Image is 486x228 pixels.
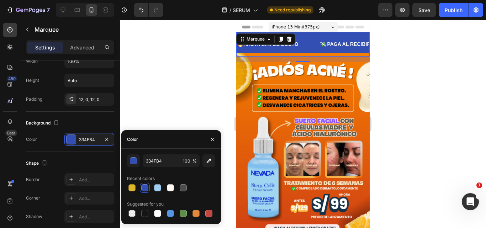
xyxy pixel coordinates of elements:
p: Advanced [70,44,94,51]
div: Recent colors [127,175,155,182]
div: Suggested for you [127,201,164,207]
button: Save [412,3,436,17]
div: 12, 0, 12, 0 [79,96,112,103]
iframe: Design area [236,20,370,228]
input: Eg: FFFFFF [143,154,180,167]
div: Height [26,77,39,84]
div: Beta [5,130,17,136]
p: 💸 PAGA AL RECIBIR EN CASA [84,20,158,29]
span: Need republishing [274,7,311,13]
div: Color [127,136,138,143]
div: Undo/Redo [134,3,163,17]
p: Marquee [35,25,111,34]
span: SERUM [233,6,250,14]
button: Publish [439,3,469,17]
div: Corner [26,195,40,201]
div: 334FB4 [79,137,100,143]
div: Shadow [26,213,42,220]
input: Auto [65,55,114,68]
div: Width [26,58,38,64]
div: 450 [7,76,17,81]
input: Auto [65,74,114,87]
div: Border [26,176,40,183]
div: Add... [79,214,112,220]
div: Background [26,118,60,128]
p: 7 [47,6,50,14]
div: Add... [79,195,112,202]
button: 7 [3,3,53,17]
span: % [192,158,197,164]
div: Color [26,136,37,143]
span: 1 [476,182,482,188]
iframe: Intercom live chat [462,193,479,210]
span: / [229,6,231,14]
span: Save [418,7,430,13]
div: Add... [79,177,112,183]
div: Marquee [9,16,30,22]
div: Publish [445,6,463,14]
div: Shape [26,159,49,168]
div: Padding [26,96,42,102]
p: Settings [35,44,55,51]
